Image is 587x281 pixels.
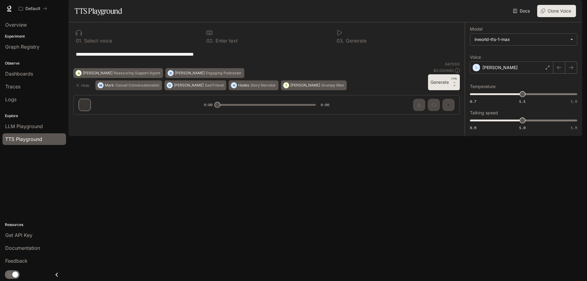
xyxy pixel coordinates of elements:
[167,80,172,90] div: O
[95,80,162,90] button: MMarkCasual Conversationalist
[571,125,577,130] span: 1.5
[283,80,289,90] div: T
[229,80,279,90] button: HHadesStory Narrator
[321,83,344,87] p: Grumpy Man
[519,99,526,104] span: 1.1
[168,68,173,78] div: D
[344,38,367,43] p: Generate
[115,83,159,87] p: Casual Conversationalist
[98,80,103,90] div: M
[175,71,205,75] p: [PERSON_NAME]
[445,61,460,67] p: 64 / 1000
[537,5,576,17] button: Clone Voice
[25,6,40,11] p: Default
[470,84,496,89] p: Temperature
[206,71,242,75] p: Engaging Podcaster
[206,38,214,43] p: 0 2 .
[105,83,114,87] p: Mark
[238,83,249,87] p: Hades
[165,68,244,78] button: D[PERSON_NAME]Engaging Podcaster
[470,34,577,45] div: inworld-tts-1-max
[73,68,163,78] button: A[PERSON_NAME]Reassuring Support Agent
[470,111,498,115] p: Talking speed
[231,80,237,90] div: H
[76,68,81,78] div: A
[337,38,344,43] p: 0 3 .
[281,80,347,90] button: T[PERSON_NAME]Grumpy Man
[75,5,122,17] h1: TTS Playground
[174,83,204,87] p: [PERSON_NAME]
[470,55,481,59] p: Voice
[83,38,112,43] p: Select voice
[83,71,113,75] p: [PERSON_NAME]
[512,5,532,17] a: Docs
[114,71,160,75] p: Reassuring Support Agent
[434,68,454,73] p: $ 0.000640
[451,77,457,88] p: ⏎
[205,83,223,87] p: Sad Friend
[451,77,457,84] p: CTRL +
[164,80,226,90] button: O[PERSON_NAME]Sad Friend
[290,83,320,87] p: [PERSON_NAME]
[470,99,476,104] span: 0.7
[16,2,50,15] button: All workspaces
[470,125,476,130] span: 0.5
[571,99,577,104] span: 1.5
[519,125,526,130] span: 1.0
[474,36,567,43] div: inworld-tts-1-max
[482,65,518,71] p: [PERSON_NAME]
[76,38,83,43] p: 0 1 .
[250,83,276,87] p: Story Narrator
[470,27,482,31] p: Model
[73,80,93,90] button: Hide
[428,74,460,90] button: GenerateCTRL +⏎
[214,38,238,43] p: Enter text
